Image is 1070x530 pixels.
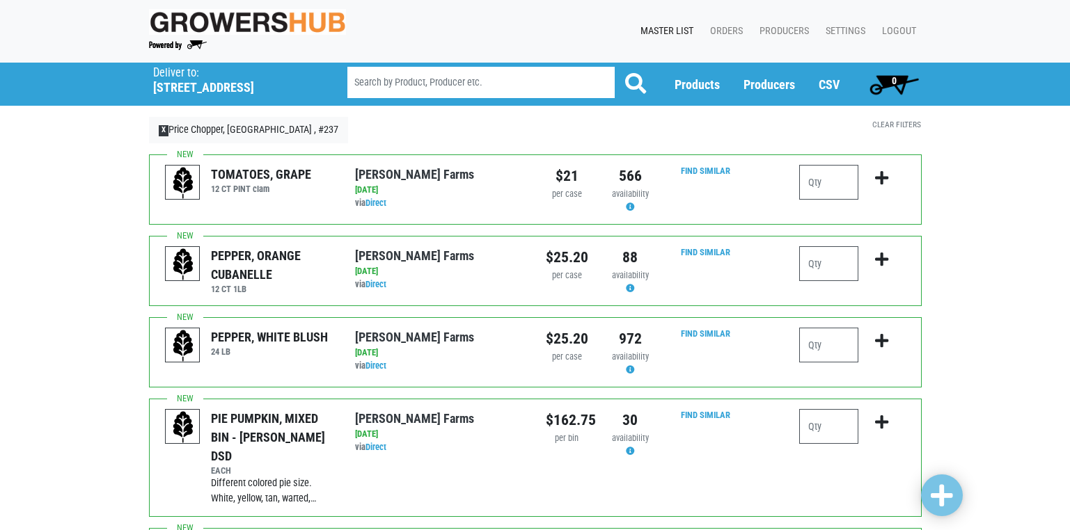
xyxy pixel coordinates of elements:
[609,409,652,431] div: 30
[815,18,871,45] a: Settings
[744,77,795,92] a: Producers
[149,9,347,35] img: original-fc7597fdc6adbb9d0e2ae620e786d1a2.jpg
[612,433,649,443] span: availability
[546,246,588,268] div: $25.20
[166,247,200,282] img: placeholder-variety-43d6402dacf2d531de610a020419775a.svg
[355,428,524,441] div: [DATE]
[153,63,322,95] span: Price Chopper, Binghamton , #237 (10 Glenwood Ave, Binghamton, NY 13905, USA)
[546,432,588,445] div: per bin
[153,66,312,80] p: Deliver to:
[159,125,169,136] span: X
[355,167,474,182] a: [PERSON_NAME] Farms
[819,77,840,92] a: CSV
[211,284,334,294] h6: 12 CT 1LB
[153,80,312,95] h5: [STREET_ADDRESS]
[699,18,748,45] a: Orders
[546,269,588,282] div: per case
[681,166,730,176] a: Find Similar
[211,346,328,357] h6: 24 LB
[211,476,334,506] div: Different colored pie size. White, yellow, tan, warted,
[609,328,652,350] div: 972
[871,18,922,45] a: Logout
[681,410,730,420] a: Find Similar
[365,198,386,208] a: Direct
[799,246,858,281] input: Qty
[863,70,925,98] a: 0
[546,188,588,201] div: per case
[675,77,720,92] a: Products
[612,351,649,362] span: availability
[166,166,200,200] img: placeholder-variety-43d6402dacf2d531de610a020419775a.svg
[355,248,474,263] a: [PERSON_NAME] Farms
[211,409,334,465] div: PIE PUMPKIN, MIXED BIN - [PERSON_NAME] DSD
[799,328,858,362] input: Qty
[748,18,815,45] a: Producers
[612,188,649,199] span: availability
[310,492,317,504] span: …
[681,247,730,257] a: Find Similar
[355,441,524,454] div: via
[629,18,699,45] a: Master List
[612,270,649,280] span: availability
[355,346,524,360] div: [DATE]
[365,360,386,371] a: Direct
[355,184,524,197] div: [DATE]
[347,67,615,98] input: Search by Product, Producer etc.
[872,120,921,129] a: Clear Filters
[546,328,588,350] div: $25.20
[211,184,311,194] h6: 12 CT PINT clam
[799,165,858,200] input: Qty
[681,328,730,339] a: Find Similar
[355,197,524,210] div: via
[546,165,588,187] div: $21
[166,410,200,444] img: placeholder-variety-43d6402dacf2d531de610a020419775a.svg
[211,465,334,476] h6: EACH
[546,351,588,364] div: per case
[609,165,652,187] div: 566
[149,40,207,50] img: Powered by Big Wheelbarrow
[355,278,524,291] div: via
[355,330,474,344] a: [PERSON_NAME] Farms
[166,328,200,363] img: placeholder-variety-43d6402dacf2d531de610a020419775a.svg
[365,279,386,289] a: Direct
[355,411,474,426] a: [PERSON_NAME] Farms
[149,117,349,143] a: XPrice Chopper, [GEOGRAPHIC_DATA] , #237
[892,75,897,86] span: 0
[355,265,524,278] div: [DATE]
[211,246,334,284] div: PEPPER, ORANGE CUBANELLE
[211,165,311,184] div: TOMATOES, GRAPE
[799,409,858,444] input: Qty
[365,442,386,452] a: Direct
[355,360,524,373] div: via
[211,328,328,346] div: PEPPER, WHITE BLUSH
[546,409,588,431] div: $162.75
[609,246,652,268] div: 88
